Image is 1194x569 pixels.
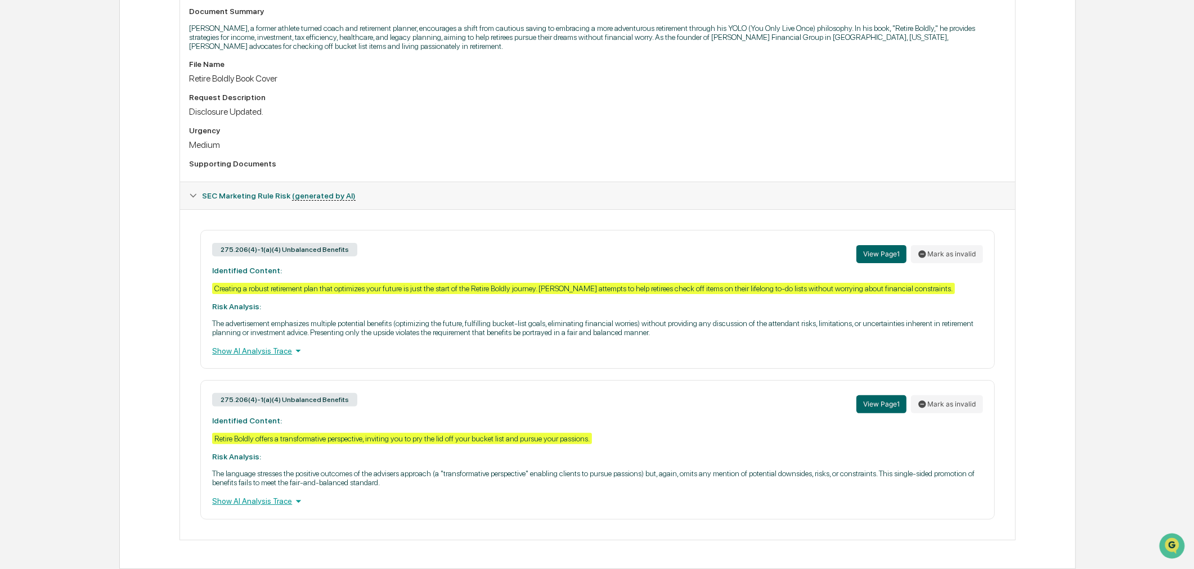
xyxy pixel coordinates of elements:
[212,266,282,275] strong: Identified Content:
[212,393,357,407] div: 275.206(4)-1(a)(4) Unbalanced Benefits
[212,319,982,337] p: The advertisement emphasizes multiple potential benefits (optimizing the future, fulfilling bucke...
[212,452,261,461] strong: Risk Analysis:
[212,243,357,256] div: 275.206(4)-1(a)(4) Unbalanced Benefits
[11,158,32,178] img: 1746055101610-c473b297-6a78-478c-a979-82029cc54cd1
[189,60,1006,69] div: File Name
[189,126,1006,135] div: Urgency
[11,215,20,224] div: 🖐️
[79,262,136,271] a: Powered byPylon
[202,191,356,200] span: SEC Marketing Rule Risk
[82,215,91,224] div: 🗄️
[189,159,1006,168] div: Supporting Documents
[189,139,1006,150] div: Medium
[191,161,205,175] button: Start new chat
[180,209,1015,540] div: Document Summary (generated by AI)
[212,302,261,311] strong: Risk Analysis:
[23,214,73,225] span: Preclearance
[189,93,1006,102] div: Request Description
[23,235,71,246] span: Data Lookup
[189,24,1006,51] p: [PERSON_NAME], a former athlete turned coach and retirement planner, encourages a shift from caut...
[112,263,136,271] span: Pylon
[212,433,592,444] div: Retire Boldly offers a transformative perspective, inviting you to pry the lid off your bucket li...
[38,158,185,169] div: Start new chat
[77,209,144,229] a: 🗄️Attestations
[856,395,906,413] button: View Page1
[292,191,356,201] u: (generated by AI)
[38,169,142,178] div: We're available if you need us!
[212,495,982,507] div: Show AI Analysis Trace
[7,231,75,251] a: 🔎Data Lookup
[911,395,983,413] button: Mark as invalid
[11,96,205,114] p: How can we help?
[856,245,906,263] button: View Page1
[189,106,1006,117] div: Disclosure Updated.
[911,245,983,263] button: Mark as invalid
[212,345,982,357] div: Show AI Analysis Trace
[212,469,982,487] p: The language stresses the positive outcomes of the advisers approach (a "transformative perspecti...
[11,62,34,84] img: Greenboard
[212,416,282,425] strong: Identified Content:
[11,236,20,245] div: 🔎
[7,209,77,229] a: 🖐️Preclearance
[93,214,140,225] span: Attestations
[212,283,955,294] div: Creating a robust retirement plan that optimizes your future is just the start of the Retire Bold...
[189,73,1006,84] div: Retire Boldly Book Cover
[1158,532,1188,562] iframe: Open customer support
[189,7,1006,16] div: Document Summary
[180,182,1015,209] div: SEC Marketing Rule Risk (generated by AI)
